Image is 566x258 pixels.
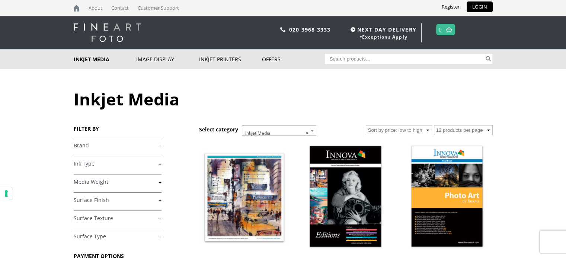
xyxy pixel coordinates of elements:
img: phone.svg [280,27,285,32]
a: + [74,179,162,186]
img: Innova Photo Art Inkjet Photo Paper Sample Pack (8 sheets) [402,141,492,254]
h4: Surface Finish [74,192,162,207]
a: Image Display [136,49,199,69]
input: Search products… [325,54,484,64]
a: Inkjet Printers [199,49,262,69]
img: Innova Editions Inkjet Fine Art Paper Sample Pack (6 Sheets) [301,141,391,254]
a: LOGIN [467,1,493,12]
a: + [74,197,162,204]
a: Exceptions Apply [362,34,407,40]
a: Register [436,1,465,12]
h4: Brand [74,138,162,153]
h3: Select category [199,126,238,133]
span: Inkjet Media [242,125,316,136]
a: + [74,160,162,167]
button: Search [484,54,493,64]
img: Editions Fabriano Artistico Watercolour Rag 310gsm (IFA-108) [199,141,289,254]
h1: Inkjet Media [74,88,493,110]
a: 0 [439,24,442,35]
a: + [74,215,162,222]
h4: Ink Type [74,156,162,171]
h4: Surface Texture [74,210,162,225]
h4: Media Weight [74,174,162,189]
h4: Surface Type [74,229,162,244]
a: + [74,233,162,240]
img: time.svg [351,27,355,32]
img: logo-white.svg [74,23,141,42]
select: Shop order [366,125,432,135]
a: Inkjet Media [74,49,137,69]
h3: FILTER BY [74,125,162,132]
img: basket.svg [446,27,452,32]
span: Inkjet Media [242,126,316,141]
span: × [306,128,308,138]
a: Offers [262,49,325,69]
a: + [74,142,162,149]
span: NEXT DAY DELIVERY [349,25,416,34]
a: 020 3968 3333 [289,26,331,33]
